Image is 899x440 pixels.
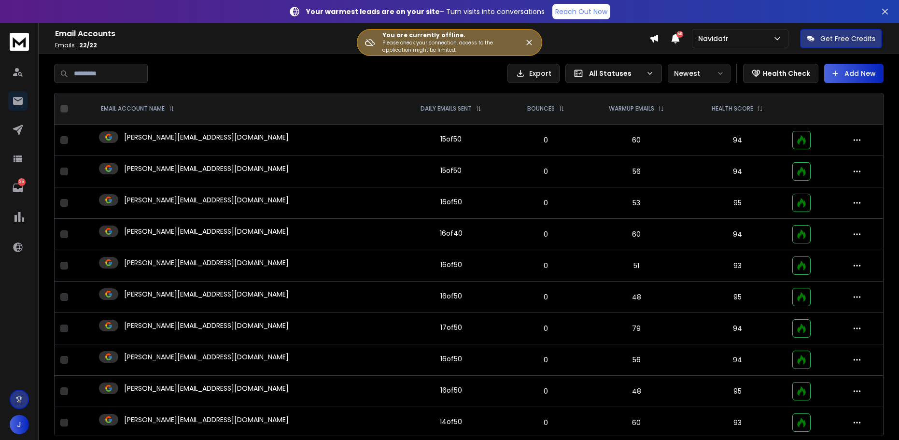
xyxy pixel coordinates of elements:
[676,31,683,38] span: 50
[513,135,579,145] p: 0
[507,64,560,83] button: Export
[124,383,289,393] p: [PERSON_NAME][EMAIL_ADDRESS][DOMAIN_NAME]
[800,29,882,48] button: Get Free Credits
[440,417,462,426] div: 14 of 50
[55,28,649,40] h1: Email Accounts
[688,125,787,156] td: 94
[513,386,579,396] p: 0
[585,219,688,250] td: 60
[440,291,462,301] div: 16 of 50
[440,260,462,270] div: 16 of 50
[306,7,440,16] strong: Your warmest leads are on your site
[440,385,462,395] div: 16 of 50
[440,323,462,332] div: 17 of 50
[79,41,97,49] span: 22 / 22
[763,69,810,78] p: Health Check
[820,34,875,43] p: Get Free Credits
[440,197,462,207] div: 16 of 50
[382,39,509,54] p: Please check your connection, access to the application might be limited.
[743,64,818,83] button: Health Check
[688,282,787,313] td: 95
[440,228,463,238] div: 16 of 40
[440,354,462,364] div: 16 of 50
[513,229,579,239] p: 0
[55,42,649,49] p: Emails :
[688,376,787,407] td: 95
[18,178,26,186] p: 25
[585,250,688,282] td: 51
[688,187,787,219] td: 95
[688,344,787,376] td: 94
[712,105,753,113] p: HEALTH SCORE
[585,344,688,376] td: 56
[382,31,509,39] h3: You are currently offline.
[864,407,887,430] iframe: Intercom live chat
[8,178,28,198] a: 25
[513,355,579,365] p: 0
[440,166,462,175] div: 15 of 50
[421,105,472,113] p: DAILY EMAILS SENT
[589,69,642,78] p: All Statuses
[824,64,884,83] button: Add New
[10,415,29,434] button: J
[668,64,730,83] button: Newest
[555,7,607,16] p: Reach Out Now
[688,219,787,250] td: 94
[513,418,579,427] p: 0
[585,282,688,313] td: 48
[124,132,289,142] p: [PERSON_NAME][EMAIL_ADDRESS][DOMAIN_NAME]
[10,33,29,51] img: logo
[585,313,688,344] td: 79
[609,105,654,113] p: WARMUP EMAILS
[124,352,289,362] p: [PERSON_NAME][EMAIL_ADDRESS][DOMAIN_NAME]
[527,105,555,113] p: BOUNCES
[585,407,688,439] td: 60
[124,258,289,268] p: [PERSON_NAME][EMAIL_ADDRESS][DOMAIN_NAME]
[124,321,289,330] p: [PERSON_NAME][EMAIL_ADDRESS][DOMAIN_NAME]
[124,289,289,299] p: [PERSON_NAME][EMAIL_ADDRESS][DOMAIN_NAME]
[124,227,289,236] p: [PERSON_NAME][EMAIL_ADDRESS][DOMAIN_NAME]
[688,250,787,282] td: 93
[513,261,579,270] p: 0
[124,164,289,173] p: [PERSON_NAME][EMAIL_ADDRESS][DOMAIN_NAME]
[688,313,787,344] td: 94
[440,134,462,144] div: 15 of 50
[124,195,289,205] p: [PERSON_NAME][EMAIL_ADDRESS][DOMAIN_NAME]
[124,415,289,425] p: [PERSON_NAME][EMAIL_ADDRESS][DOMAIN_NAME]
[698,34,732,43] p: Navidatr
[101,105,174,113] div: EMAIL ACCOUNT NAME
[513,167,579,176] p: 0
[513,292,579,302] p: 0
[688,156,787,187] td: 94
[688,407,787,439] td: 93
[585,376,688,407] td: 48
[306,7,545,16] p: – Turn visits into conversations
[585,156,688,187] td: 56
[552,4,610,19] a: Reach Out Now
[513,198,579,208] p: 0
[513,324,579,333] p: 0
[585,187,688,219] td: 53
[585,125,688,156] td: 60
